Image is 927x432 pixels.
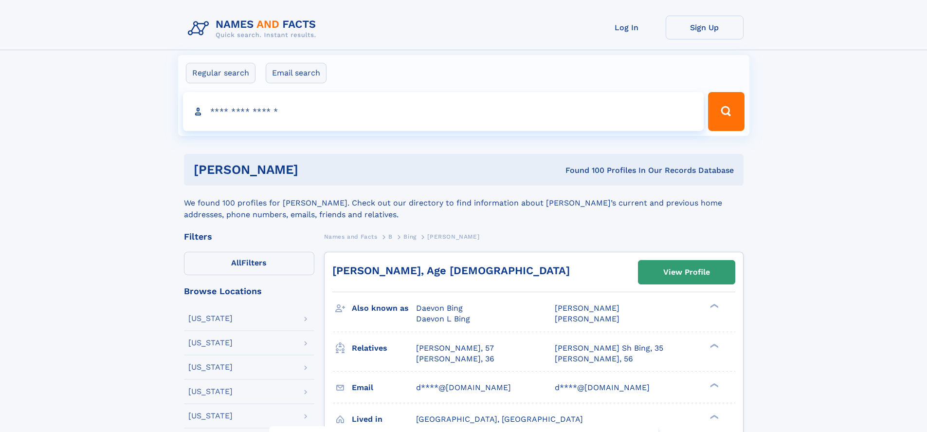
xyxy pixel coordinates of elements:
h3: Also known as [352,300,416,317]
div: ❯ [708,382,719,388]
a: View Profile [638,261,735,284]
div: [US_STATE] [188,339,233,347]
h1: [PERSON_NAME] [194,164,432,176]
a: [PERSON_NAME], 56 [555,354,633,364]
div: ❯ [708,413,719,420]
label: Email search [266,63,327,83]
h3: Relatives [352,340,416,357]
div: [US_STATE] [188,412,233,420]
a: Sign Up [666,16,744,39]
div: ❯ [708,303,719,309]
span: All [231,258,241,267]
button: Search Button [708,92,744,131]
a: Names and Facts [324,230,378,243]
div: [US_STATE] [188,363,233,371]
span: Bing [403,233,416,240]
span: Daevon L Bing [416,314,470,323]
h3: Email [352,379,416,396]
label: Filters [184,252,314,275]
div: We found 100 profiles for [PERSON_NAME]. Check out our directory to find information about [PERSO... [184,186,744,221]
a: B [388,230,393,243]
a: Log In [588,16,666,39]
div: Filters [184,232,314,241]
span: [PERSON_NAME] [555,303,619,313]
img: Logo Names and Facts [184,16,324,42]
div: [US_STATE] [188,388,233,395]
div: Browse Locations [184,287,314,296]
a: [PERSON_NAME], 36 [416,354,494,364]
span: B [388,233,393,240]
h3: Lived in [352,411,416,428]
span: [GEOGRAPHIC_DATA], [GEOGRAPHIC_DATA] [416,414,583,424]
a: [PERSON_NAME], Age [DEMOGRAPHIC_DATA] [332,264,570,277]
a: [PERSON_NAME], 57 [416,343,494,354]
input: search input [183,92,704,131]
span: [PERSON_NAME] [427,233,479,240]
a: Bing [403,230,416,243]
div: Found 100 Profiles In Our Records Database [432,165,734,176]
div: ❯ [708,342,719,349]
span: [PERSON_NAME] [555,314,619,323]
div: View Profile [663,261,710,283]
a: [PERSON_NAME] Sh Bing, 35 [555,343,663,354]
div: [US_STATE] [188,315,233,322]
label: Regular search [186,63,255,83]
span: Daevon Bing [416,303,463,313]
